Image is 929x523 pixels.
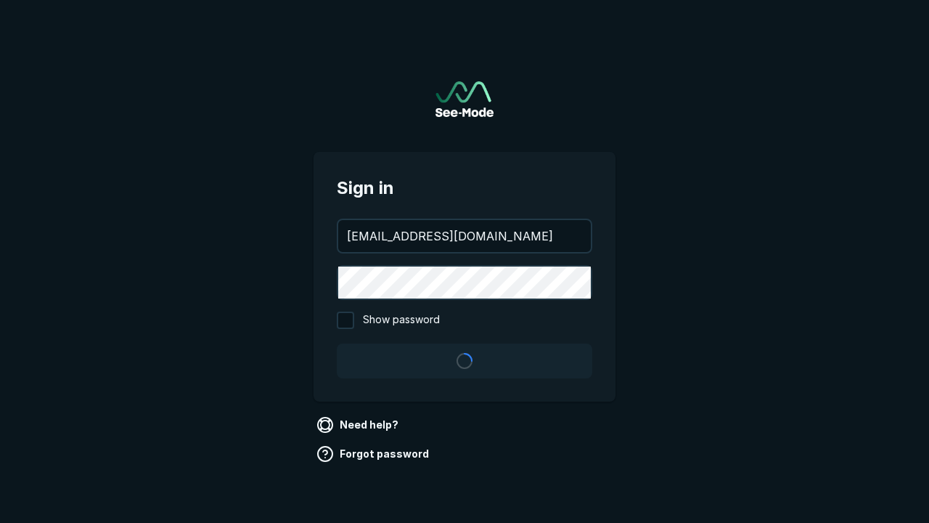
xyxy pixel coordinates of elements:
a: Forgot password [314,442,435,466]
a: Go to sign in [435,81,494,117]
a: Need help? [314,413,404,437]
input: your@email.com [338,220,591,252]
img: See-Mode Logo [435,81,494,117]
span: Show password [363,312,440,329]
span: Sign in [337,175,592,201]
